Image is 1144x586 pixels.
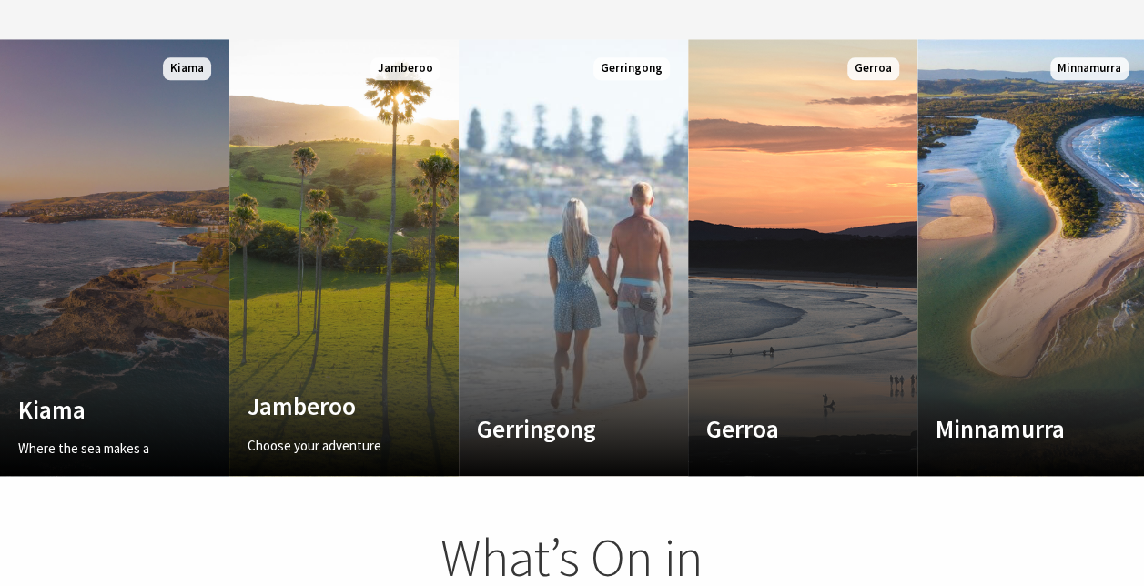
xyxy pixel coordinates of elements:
span: Jamberoo [370,57,440,80]
p: Choose your adventure [248,435,406,457]
a: Custom Image Used Jamberoo Choose your adventure Jamberoo [229,39,459,476]
h4: Kiama [18,395,177,424]
h4: Gerringong [477,414,635,443]
span: Minnamurra [1050,57,1129,80]
h4: Gerroa [706,414,865,443]
a: Custom Image Used Gerroa Gerroa [688,39,917,476]
span: Gerroa [847,57,899,80]
span: Gerringong [593,57,670,80]
h4: Minnamurra [936,414,1094,443]
p: Where the sea makes a noise [18,438,177,481]
h4: Jamberoo [248,391,406,420]
span: Kiama [163,57,211,80]
a: Custom Image Used Gerringong Gerringong [459,39,688,476]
